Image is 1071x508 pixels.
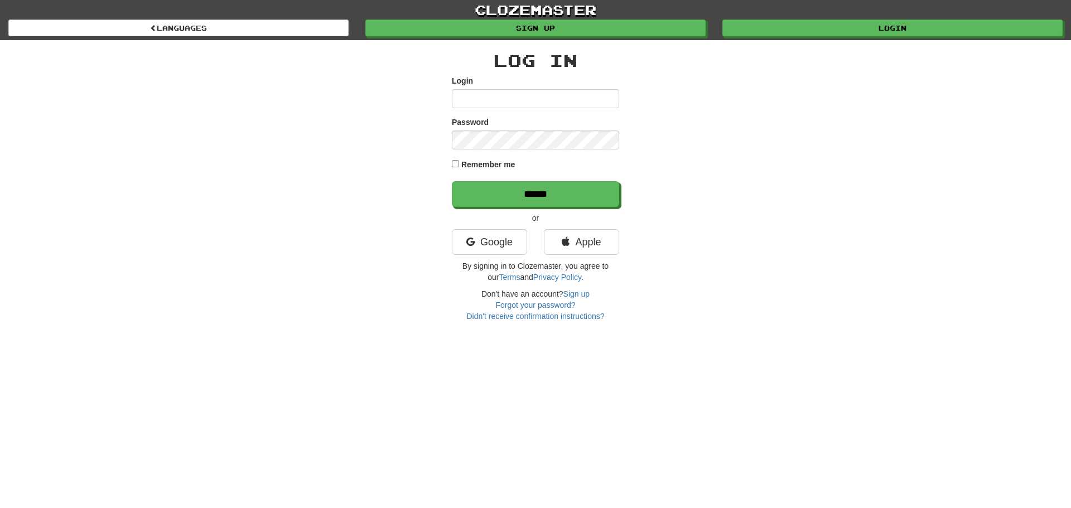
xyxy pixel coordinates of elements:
a: Privacy Policy [533,273,581,282]
div: Don't have an account? [452,288,619,322]
a: Languages [8,20,349,36]
h2: Log In [452,51,619,70]
a: Sign up [365,20,706,36]
label: Password [452,117,489,128]
a: Terms [499,273,520,282]
label: Login [452,75,473,86]
a: Didn't receive confirmation instructions? [466,312,604,321]
p: By signing in to Clozemaster, you agree to our and . [452,260,619,283]
p: or [452,212,619,224]
a: Google [452,229,527,255]
a: Sign up [563,289,590,298]
a: Login [722,20,1063,36]
a: Apple [544,229,619,255]
label: Remember me [461,159,515,170]
a: Forgot your password? [495,301,575,309]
